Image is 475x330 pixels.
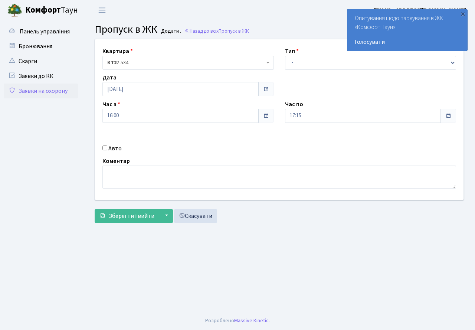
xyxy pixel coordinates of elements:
span: <b>КТ2</b>&nbsp;&nbsp;&nbsp;2-534 [102,56,274,70]
small: Додати . [160,28,181,35]
button: Зберегти і вийти [95,209,159,223]
label: Дата [102,73,117,82]
div: × [459,10,466,17]
div: Опитування щодо паркування в ЖК «Комфорт Таун» [347,9,467,51]
a: Заявки на охорону [4,84,78,98]
label: Тип [285,47,299,56]
span: Панель управління [20,27,70,36]
a: Голосувати [355,37,460,46]
label: Коментар [102,157,130,166]
a: Панель управління [4,24,78,39]
span: Зберегти і вийти [109,212,154,220]
span: Пропуск в ЖК [95,22,157,37]
label: Час по [285,100,303,109]
a: Назад до всіхПропуск в ЖК [184,27,249,35]
span: <b>КТ2</b>&nbsp;&nbsp;&nbsp;2-534 [107,59,265,66]
div: Розроблено . [205,317,270,325]
a: Скасувати [174,209,217,223]
span: Таун [25,4,78,17]
img: logo.png [7,3,22,18]
b: Комфорт [25,4,61,16]
span: Пропуск в ЖК [219,27,249,35]
label: Квартира [102,47,133,56]
a: Massive Kinetic [234,317,269,324]
a: Бронювання [4,39,78,54]
a: Скарги [4,54,78,69]
label: Час з [102,100,120,109]
a: Заявки до КК [4,69,78,84]
button: Переключити навігацію [93,4,111,16]
b: КТ2 [107,59,117,66]
b: [EMAIL_ADDRESS][DOMAIN_NAME] [374,6,466,14]
a: [EMAIL_ADDRESS][DOMAIN_NAME] [374,6,466,15]
label: Авто [108,144,122,153]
